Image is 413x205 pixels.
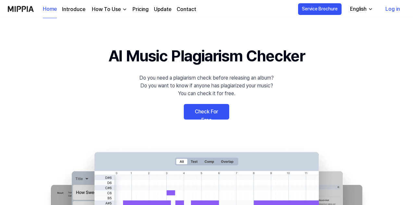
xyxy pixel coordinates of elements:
[132,6,149,13] a: Pricing
[184,104,229,120] a: Check For Free
[298,3,342,15] button: Service Brochure
[349,5,368,13] div: English
[108,44,305,68] h1: AI Music Plagiarism Checker
[62,6,85,13] a: Introduce
[122,7,127,12] img: down
[91,6,122,13] div: How To Use
[177,6,196,13] a: Contact
[139,74,274,97] div: Do you need a plagiarism check before releasing an album? Do you want to know if anyone has plagi...
[345,3,377,16] button: English
[154,6,171,13] a: Update
[91,6,127,13] button: How To Use
[43,0,57,18] a: Home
